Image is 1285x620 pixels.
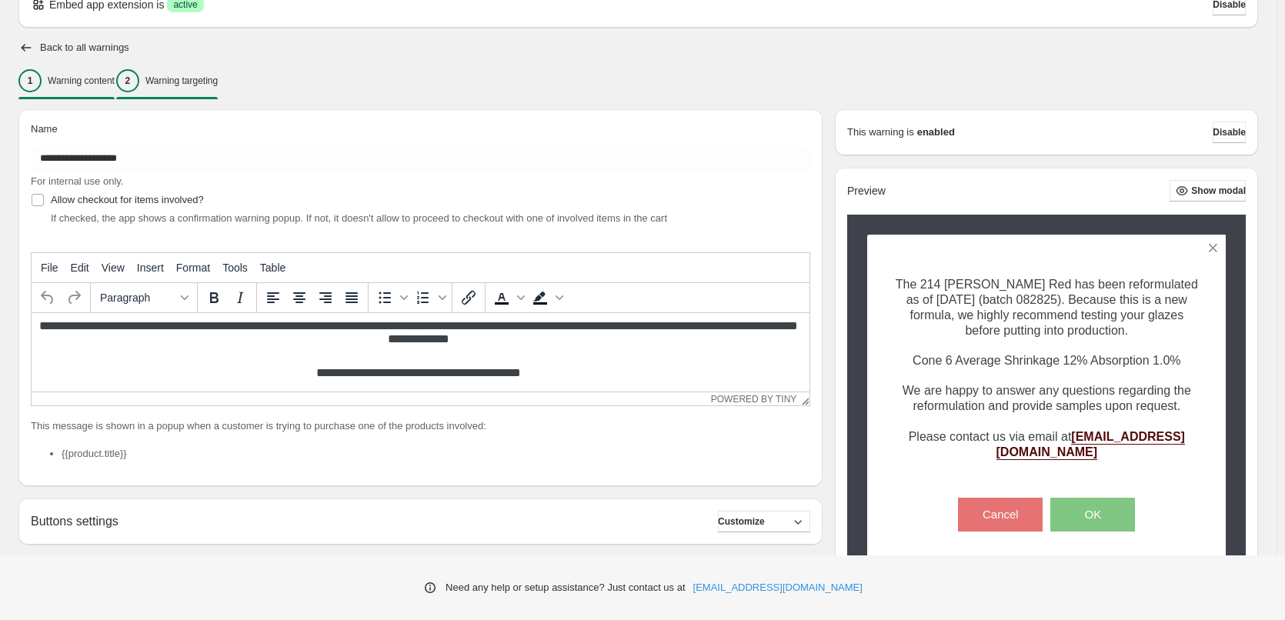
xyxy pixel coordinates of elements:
a: Powered by Tiny [711,394,797,405]
button: Cancel [958,498,1043,532]
span: File [41,262,58,274]
span: If checked, the app shows a confirmation warning popup. If not, it doesn't allow to proceed to ch... [51,212,667,224]
div: Background color [527,285,566,311]
p: We are happy to answer any questions regarding the reformulation and provide samples upon request. [894,383,1200,414]
li: {{product.title}} [62,446,810,462]
span: Edit [71,262,89,274]
button: Bold [201,285,227,311]
div: Numbered list [410,285,449,311]
p: The 214 [PERSON_NAME] Red has been reformulated as of [DATE] (batch 082825). Because this is a ne... [894,277,1200,338]
span: Customize [718,515,765,528]
button: Justify [339,285,365,311]
button: Align right [312,285,339,311]
a: [EMAIL_ADDRESS][DOMAIN_NAME] [693,580,863,595]
body: Rich Text Area. Press ALT-0 for help. [6,6,772,132]
h2: Buttons settings [31,514,118,528]
a: [EMAIL_ADDRESS][DOMAIN_NAME] [996,430,1185,460]
span: Table [260,262,285,274]
p: This warning is [847,125,914,140]
div: Bullet list [372,285,410,311]
h2: Preview [847,185,886,198]
span: Tools [222,262,248,274]
button: Italic [227,285,253,311]
span: View [102,262,125,274]
span: Show modal [1191,185,1246,197]
strong: enabled [917,125,955,140]
p: This message is shown in a popup when a customer is trying to purchase one of the products involved: [31,418,810,434]
div: Text color [489,285,527,311]
button: 1Warning content [18,65,115,97]
div: Resize [796,392,809,405]
button: Align center [286,285,312,311]
button: Formats [94,285,194,311]
p: Warning content [48,75,115,87]
button: OK [1050,498,1135,532]
div: 1 [18,69,42,92]
button: Align left [260,285,286,311]
button: Disable [1213,122,1246,143]
span: Insert [137,262,164,274]
button: Redo [61,285,87,311]
span: Format [176,262,210,274]
button: Insert/edit link [456,285,482,311]
iframe: Rich Text Area [32,313,809,392]
button: Customize [718,511,810,532]
p: Please contact us via email at [894,429,1200,460]
span: For internal use only. [31,175,123,187]
span: Disable [1213,126,1246,138]
span: Name [31,123,58,135]
p: Warning targeting [145,75,218,87]
p: Cone 6 Average Shrinkage 12% Absorption 1.0% [894,353,1200,368]
span: Paragraph [100,292,175,304]
div: 2 [116,69,139,92]
button: Show modal [1170,180,1246,202]
span: Allow checkout for items involved? [51,194,204,205]
button: Undo [35,285,61,311]
h2: Back to all warnings [40,42,129,54]
button: 2Warning targeting [116,65,218,97]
